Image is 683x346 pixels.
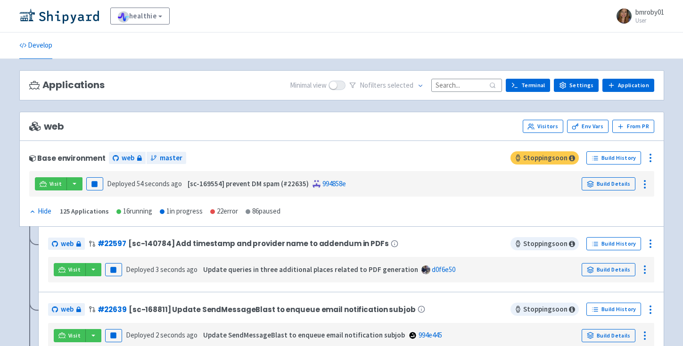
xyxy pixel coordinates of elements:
a: #22639 [98,305,127,314]
span: master [160,153,182,164]
button: From PR [612,120,654,133]
span: Minimal view [290,80,327,91]
small: User [635,17,664,24]
a: Visit [54,329,86,342]
strong: [sc-169554] prevent DM spam (#22635) [188,179,309,188]
div: Base environment [29,154,106,162]
div: 1 in progress [160,206,203,217]
a: Visit [54,263,86,276]
span: web [61,304,74,315]
h3: Applications [29,80,105,91]
span: Stopping soon [510,237,579,250]
a: Build History [586,303,641,316]
button: Pause [105,329,122,342]
a: web [48,238,85,250]
span: web [122,153,134,164]
a: Env Vars [567,120,609,133]
input: Search... [431,79,502,91]
div: Hide [29,206,51,217]
div: 86 paused [246,206,280,217]
a: Visit [35,177,67,190]
a: bmroby01 User [611,8,664,24]
a: 994e445 [419,330,442,339]
img: Shipyard logo [19,8,99,24]
time: 2 seconds ago [156,330,197,339]
a: web [109,152,146,165]
span: Deployed [107,179,182,188]
span: Visit [68,266,81,273]
span: Visit [49,180,62,188]
button: Hide [29,206,52,217]
span: [sc-140784] Add timestamp and provider name to addendum in PDFs [128,239,389,247]
a: 994858e [322,179,346,188]
span: Stopping soon [510,303,579,316]
a: Build History [586,151,641,165]
a: #22597 [98,239,126,248]
span: Stopping soon [510,151,579,165]
a: Build Details [582,329,635,342]
strong: Update SendMessageBlast to enqueue email notification subjob [203,330,405,339]
a: d0f6e50 [432,265,455,274]
time: 3 seconds ago [156,265,197,274]
a: Application [602,79,654,92]
span: bmroby01 [635,8,664,16]
a: web [48,303,85,316]
span: web [29,121,64,132]
div: 22 error [210,206,238,217]
span: Deployed [126,330,197,339]
button: Pause [105,263,122,276]
a: Visitors [523,120,563,133]
a: master [147,152,186,165]
a: Build History [586,237,641,250]
div: 16 running [116,206,152,217]
a: Terminal [506,79,550,92]
span: web [61,239,74,249]
time: 54 seconds ago [137,179,182,188]
span: selected [387,81,413,90]
a: Build Details [582,263,635,276]
a: Develop [19,33,52,59]
span: Deployed [126,265,197,274]
span: No filter s [360,80,413,91]
span: [sc-168811] Update SendMessageBlast to enqueue email notification subjob [129,305,416,313]
span: Visit [68,332,81,339]
a: Build Details [582,177,635,190]
a: healthie [110,8,170,25]
a: Settings [554,79,599,92]
div: 125 Applications [60,206,109,217]
button: Pause [86,177,103,190]
strong: Update queries in three additional places related to PDF generation [203,265,418,274]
